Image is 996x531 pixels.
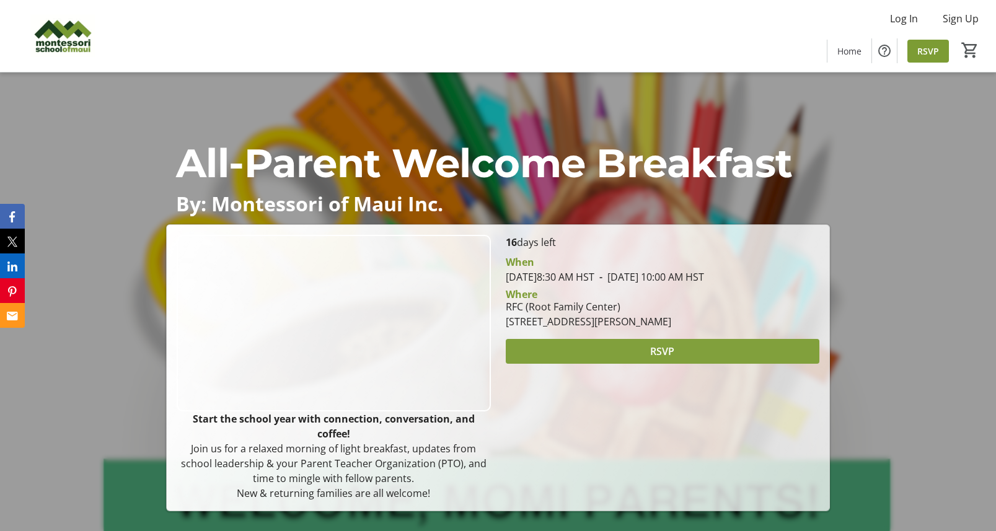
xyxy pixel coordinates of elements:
span: Home [837,45,862,58]
span: [DATE] 8:30 AM HST [506,270,594,284]
span: 16 [506,235,517,249]
button: Cart [959,39,981,61]
span: - [594,270,607,284]
img: Montessori of Maui Inc.'s Logo [7,5,118,67]
span: Log In [890,11,918,26]
p: By: Montessori of Maui Inc. [176,193,820,214]
div: Where [506,289,537,299]
span: Sign Up [943,11,979,26]
button: RSVP [506,339,820,364]
button: Log In [880,9,928,29]
img: Campaign CTA Media Photo [177,235,491,411]
button: Sign Up [933,9,989,29]
span: RSVP [650,344,674,359]
div: RFC (Root Family Center) [506,299,671,314]
a: Home [827,40,871,63]
span: RSVP [917,45,939,58]
div: When [506,255,534,270]
div: [STREET_ADDRESS][PERSON_NAME] [506,314,671,329]
p: New & returning families are all welcome! [177,486,491,501]
span: [DATE] 10:00 AM HST [594,270,704,284]
strong: Start the school year with connection, conversation, and coffee! [193,412,475,441]
button: Help [872,38,897,63]
p: Join us for a relaxed morning of light breakfast, updates from school leadership & your Parent Te... [177,441,491,486]
p: days left [506,235,820,250]
a: RSVP [907,40,949,63]
p: All-Parent Welcome Breakfast [176,133,820,193]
